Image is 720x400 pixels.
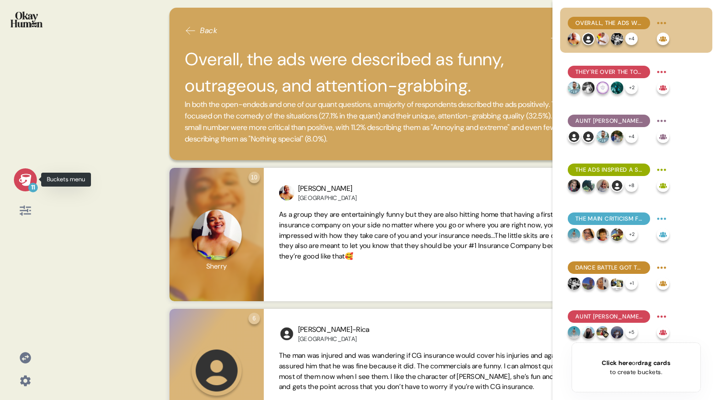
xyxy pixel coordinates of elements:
div: + 4 [625,130,638,143]
div: 6 [248,313,260,324]
h2: Overall, the ads were described as funny, outrageous, and attention-grabbing. [185,46,585,99]
img: profilepic_8961195873944659.jpg [582,179,595,192]
span: As a group they are entertainingly funny but they are also hitting home that having a first class... [279,210,578,260]
img: profilepic_8762358263883142.jpg [611,228,623,241]
img: l1ibTKarBSWXLOhlfT5LxFP+OttMJpPJZDKZTCbz9PgHEggSPYjZSwEAAAAASUVORK5CYII= [582,33,595,45]
span: Click here [602,359,632,367]
div: + 5 [625,326,638,339]
div: 10 [248,172,260,183]
img: profilepic_8881550065267594.jpg [582,82,595,94]
img: profilepic_9777591598922740.jpg [596,277,609,290]
img: l1ibTKarBSWXLOhlfT5LxFP+OttMJpPJZDKZTCbz9PgHEggSPYjZSwEAAAAASUVORK5CYII= [582,130,595,143]
img: profilepic_8641003982662541.jpg [596,82,609,94]
img: profilepic_8944889108887320.jpg [596,33,609,45]
div: + 2 [625,228,638,241]
img: profilepic_8832601683462635.jpg [582,228,595,241]
img: profilepic_8942133165876297.jpg [568,326,580,339]
img: profilepic_9178880885511738.jpg [596,130,609,143]
div: + 8 [625,179,638,192]
img: profilepic_9061875277198482.jpg [568,33,580,45]
span: Aunt [PERSON_NAME] does a great job of fitting in with & amplifying that vibe. [575,117,642,125]
div: [GEOGRAPHIC_DATA] [298,194,357,202]
img: profilepic_8555534347877038.jpg [582,326,595,339]
div: [PERSON_NAME] [298,183,357,194]
span: They're over the top in a good way, feeling energetic and eye-catching. [575,68,642,76]
img: profilepic_27611642905117247.jpg [611,130,623,143]
img: profilepic_27873621205616516.jpg [596,326,609,339]
span: Aunt [PERSON_NAME] was more relatable than not, though the ads could still feel more Bermudian. [575,312,642,321]
div: or to create buckets. [602,358,670,376]
div: [GEOGRAPHIC_DATA] [298,335,370,343]
span: The man was injured and was wandering if CG insurance would cover his injuries and again she assu... [279,351,574,391]
img: profilepic_27546502951662801.jpg [582,277,595,290]
img: okayhuman.3b1b6348.png [11,12,43,27]
div: + 2 [625,82,638,94]
img: profilepic_8896556800382605.jpg [596,179,609,192]
img: profilepic_9178880885511738.jpg [568,82,580,94]
div: 11 [28,183,38,192]
span: Dance Battle got the most criticism for the complexity of its storyline. [575,263,642,272]
img: profilepic_8661641547287273.jpg [611,33,623,45]
img: profilepic_9210773222280574.jpg [611,326,623,339]
img: l1ibTKarBSWXLOhlfT5LxFP+OttMJpPJZDKZTCbz9PgHEggSPYjZSwEAAAAASUVORK5CYII= [568,130,580,143]
img: profilepic_8731255663657876.jpg [596,228,609,241]
img: profilepic_9061875277198482.jpg [279,185,294,200]
div: + 1 [625,277,638,290]
span: drag cards [638,359,670,367]
img: l1ibTKarBSWXLOhlfT5LxFP+OttMJpPJZDKZTCbz9PgHEggSPYjZSwEAAAAASUVORK5CYII= [611,179,623,192]
img: profilepic_9024873777575936.jpg [568,179,580,192]
span: The ads inspired a solid majority to learn more about CG. [575,165,642,174]
span: The main criticism focused on the complexity of the ads' situations. [575,214,642,223]
img: l1ibTKarBSWXLOhlfT5LxFP+OttMJpPJZDKZTCbz9PgHEggSPYjZSwEAAAAASUVORK5CYII= [279,326,294,341]
span: Back [200,25,217,36]
img: profilepic_8691572784258545.jpg [611,82,623,94]
img: profilepic_8942133165876297.jpg [568,228,580,241]
span: Overall, the ads were described as funny, outrageous, and attention-grabbing. [575,19,642,27]
div: Buckets menu [41,173,91,187]
span: In both the open-endeds and one of our quant questions, a majority of respondents described the a... [185,99,585,145]
div: [PERSON_NAME]-Rica [298,324,370,335]
img: profilepic_8661641547287273.jpg [568,277,580,290]
img: profilepic_8566350480099926.jpg [611,277,623,290]
div: + 4 [625,33,638,45]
